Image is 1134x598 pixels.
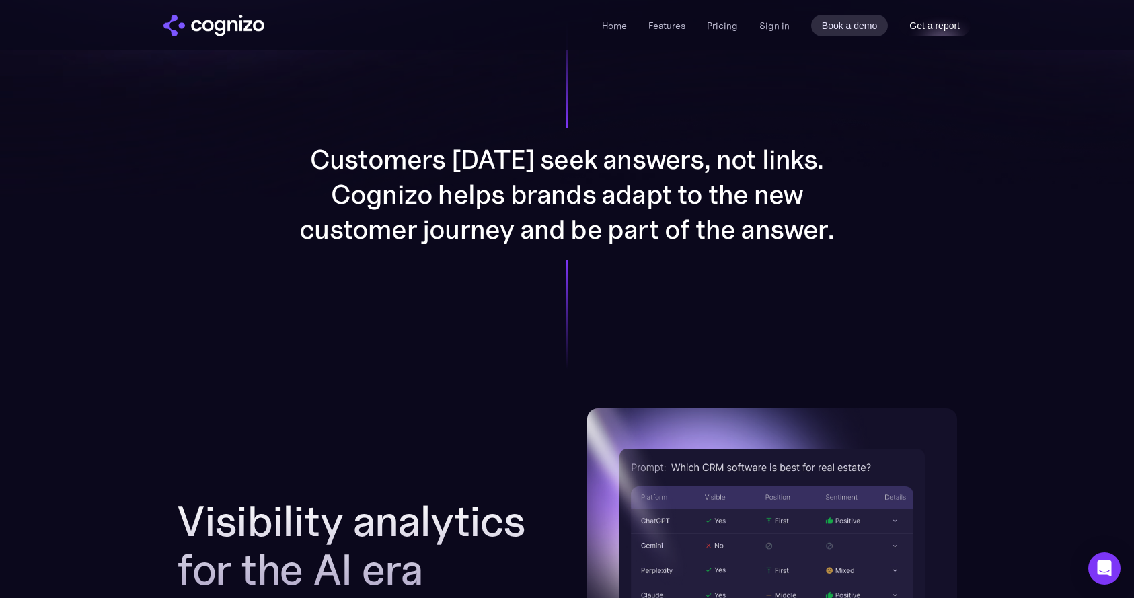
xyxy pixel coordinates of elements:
a: Sign in [759,17,790,34]
div: Open Intercom Messenger [1088,552,1121,585]
a: Home [602,20,627,32]
a: home [163,15,264,36]
a: Pricing [707,20,738,32]
a: Features [648,20,685,32]
img: cognizo logo [163,15,264,36]
p: Customers [DATE] seek answers, not links. Cognizo helps brands adapt to the new customer journey ... [298,142,836,247]
a: Get a report [899,15,971,36]
h2: Visibility analytics for the AI era [177,497,547,594]
a: Book a demo [811,15,889,36]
